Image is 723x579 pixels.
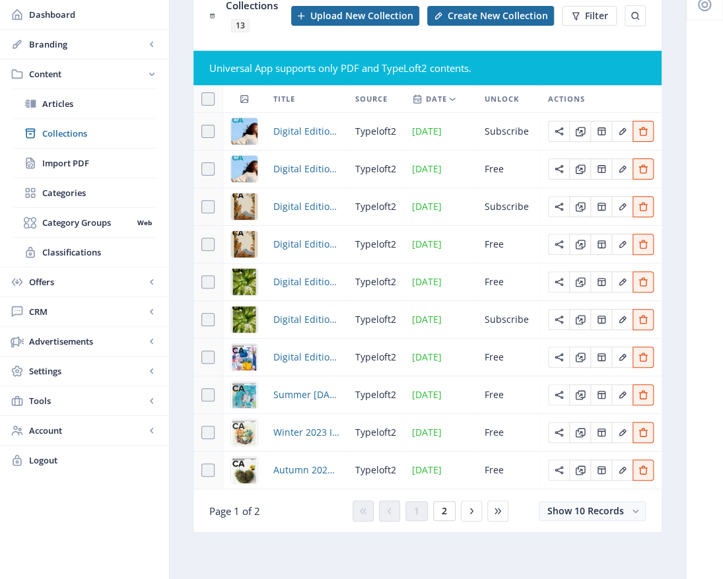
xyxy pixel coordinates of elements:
a: Edit page [611,199,633,212]
a: Edit page [633,199,654,212]
a: Edit page [633,275,654,287]
a: Edit page [548,124,569,137]
a: Edit page [548,275,569,287]
a: Edit page [611,350,633,362]
div: Universal App supports only PDF and TypeLoft2 contents. [209,61,646,75]
img: cover.png [231,231,258,257]
a: Edit page [590,199,611,212]
a: Edit page [633,162,654,174]
td: [DATE] [404,113,477,151]
td: typeloft2 [347,376,404,414]
a: Edit page [611,275,633,287]
a: Classifications [13,238,156,267]
a: Autumn 2023 Issue [273,462,339,478]
a: Edit page [569,275,590,287]
a: Edit page [548,199,569,212]
td: typeloft2 [347,226,404,263]
span: 1 [414,506,419,516]
span: Show 10 Records [547,504,624,517]
a: Digital Edition 1.2 [273,274,339,290]
a: Edit page [590,162,611,174]
a: Import PDF [13,149,156,178]
span: Winter 2023 Issue [273,425,339,440]
span: Digital Edition 1.3 [273,236,339,252]
a: Edit page [633,350,654,362]
a: Edit page [569,463,590,475]
a: Edit page [611,162,633,174]
a: Edit page [548,463,569,475]
span: Category Groups [42,216,133,229]
span: Actions [548,91,585,107]
span: Digital Edition 1.2 [273,312,339,327]
a: Digital Edition 1.1 [273,349,339,365]
a: Edit page [569,312,590,325]
a: Edit page [590,425,611,438]
a: Edit page [590,275,611,287]
a: Articles [13,89,156,118]
nb-badge: Web [133,216,156,229]
span: Upload New Collection [310,11,413,21]
a: Edit page [569,199,590,212]
span: Articles [42,97,156,110]
span: Page 1 of 2 [209,504,260,518]
img: 17beff89-46e5-491c-9505-68dcfe563613.jpg [231,457,258,483]
a: Edit page [590,237,611,250]
a: Edit page [590,312,611,325]
a: Edit page [569,124,590,137]
a: Edit page [611,124,633,137]
td: typeloft2 [347,414,404,452]
span: Source [355,91,388,107]
td: typeloft2 [347,263,404,301]
td: Free [477,263,540,301]
a: Edit page [611,463,633,475]
td: Subscribe [477,113,540,151]
a: Edit page [633,237,654,250]
span: 13 [231,19,250,32]
span: 2 [442,506,447,516]
span: Import PDF [42,156,156,170]
td: [DATE] [404,151,477,188]
span: Content [29,67,145,81]
span: Advertisements [29,335,145,348]
td: [DATE] [404,376,477,414]
td: [DATE] [404,188,477,226]
span: Filter [585,11,608,21]
a: Edit page [633,312,654,325]
a: Edit page [548,237,569,250]
button: Upload New Collection [291,6,419,26]
span: Offers [29,275,145,289]
span: Categories [42,186,156,199]
a: Category GroupsWeb [13,208,156,237]
a: Edit page [633,463,654,475]
td: [DATE] [404,226,477,263]
span: CRM [29,305,145,318]
span: Logout [29,454,158,467]
td: typeloft2 [347,113,404,151]
a: Digital Edition 1.4 [273,123,339,139]
button: 2 [433,501,456,521]
a: Edit page [633,388,654,400]
span: Summer [DATE]-[DATE] [273,387,339,403]
a: Edit page [569,388,590,400]
button: Show 10 Records [539,501,646,521]
span: Branding [29,38,145,51]
a: Digital Edition 1.3 [273,199,339,215]
a: Edit page [611,237,633,250]
a: Edit page [590,124,611,137]
img: acf6ee49-fb1c-4e63-a664-845dada2d9b4.jpg [231,382,258,408]
td: Free [477,151,540,188]
button: 1 [405,501,428,521]
a: Edit page [569,162,590,174]
a: Edit page [633,124,654,137]
a: Edit page [548,312,569,325]
td: Subscribe [477,188,540,226]
span: Create New Collection [448,11,548,21]
a: Edit page [548,162,569,174]
a: Edit page [569,237,590,250]
img: 33edbad0-973d-4786-84e1-6f624c3889ac.png [231,269,258,295]
a: Edit page [590,350,611,362]
a: Edit page [548,425,569,438]
img: a78b0ab4-99b0-4341-9f9e-80be30e53d9a.png [231,118,258,145]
